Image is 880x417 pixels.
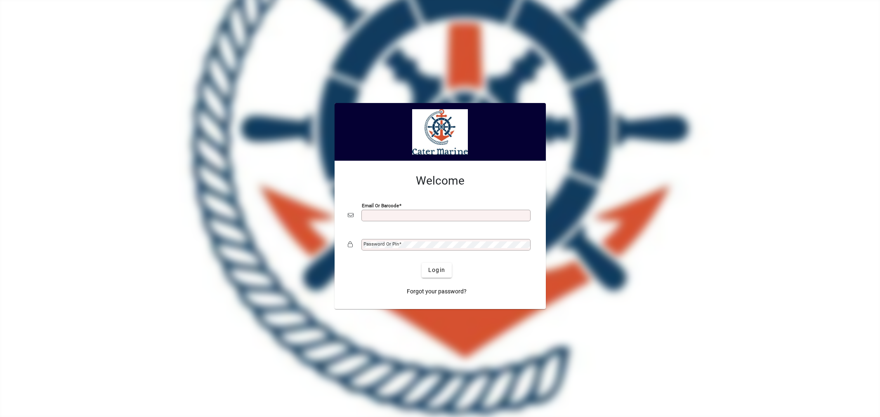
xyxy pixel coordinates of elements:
[407,287,467,296] span: Forgot your password?
[348,174,533,188] h2: Welcome
[428,266,445,274] span: Login
[422,263,452,278] button: Login
[362,202,399,208] mat-label: Email or Barcode
[403,284,470,299] a: Forgot your password?
[363,241,399,247] mat-label: Password or Pin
